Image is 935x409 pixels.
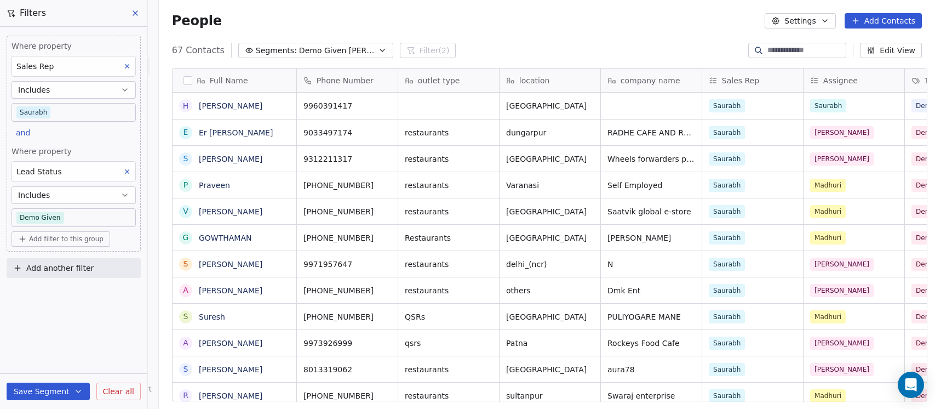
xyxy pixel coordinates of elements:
[199,365,262,374] a: [PERSON_NAME]
[810,99,846,112] span: Saurabh
[506,127,594,138] span: dungarpur
[607,206,695,217] span: Saatvik global e-store
[709,258,745,271] span: Saurabh
[506,100,594,111] span: [GEOGRAPHIC_DATA]
[810,389,846,402] span: Madhuri
[506,206,594,217] span: [GEOGRAPHIC_DATA]
[199,313,225,321] a: Suresh
[709,310,745,323] span: Saurabh
[199,181,230,190] a: Praveen
[709,152,745,166] span: Saurabh
[823,75,858,86] span: Assignee
[101,385,152,394] span: Help & Support
[303,206,391,217] span: [PHONE_NUMBER]
[405,285,492,296] span: restaurants
[810,337,874,350] span: [PERSON_NAME]
[810,152,874,166] span: [PERSON_NAME]
[506,338,594,349] span: Patna
[256,45,297,56] span: Segments:
[183,127,188,138] div: E
[506,311,594,322] span: [GEOGRAPHIC_DATA]
[702,69,803,92] div: Sales Rep
[405,390,492,401] span: restaurants
[297,69,398,92] div: Phone Number
[709,389,745,402] span: Saurabh
[607,232,695,243] span: [PERSON_NAME]
[607,311,695,322] span: PULIYOGARE MANE
[303,100,391,111] span: 9960391417
[607,127,695,138] span: RADHE CAFE AND RESTAURANT
[210,75,248,86] span: Full Name
[722,75,759,86] span: Sales Rep
[810,179,846,192] span: Madhuri
[810,310,846,323] span: Madhuri
[607,364,695,375] span: aura78
[398,69,499,92] div: outlet type
[405,311,492,322] span: QSRs
[405,206,492,217] span: restaurants
[810,284,874,297] span: [PERSON_NAME]
[765,13,835,29] button: Settings
[303,285,391,296] span: [PHONE_NUMBER]
[506,285,594,296] span: others
[183,285,188,296] div: A
[804,69,904,92] div: Assignee
[183,363,188,375] div: S
[709,99,745,112] span: Saurabh
[506,259,594,270] span: delhi_(ncr)
[709,205,745,218] span: Saurabh
[303,259,391,270] span: 9971957647
[183,206,188,217] div: v
[183,390,188,401] div: R
[173,93,297,402] div: grid
[709,363,745,376] span: Saurabh
[607,338,695,349] span: Rockeys Food Cafe
[709,126,745,139] span: Saurabh
[199,101,262,110] a: [PERSON_NAME]
[500,69,600,92] div: location
[405,180,492,191] span: restaurants
[607,390,695,401] span: Swaraj enterprise
[183,100,189,112] div: H
[405,338,492,349] span: qsrs
[303,338,391,349] span: 9973926999
[845,13,922,29] button: Add Contacts
[199,286,262,295] a: [PERSON_NAME]
[173,69,296,92] div: Full Name
[810,258,874,271] span: [PERSON_NAME]
[607,259,695,270] span: N
[810,363,874,376] span: [PERSON_NAME]
[183,258,188,270] div: S
[303,311,391,322] span: [PHONE_NUMBER]
[183,311,188,322] div: S
[182,232,188,243] div: G
[303,180,391,191] span: [PHONE_NUMBER]
[810,126,874,139] span: [PERSON_NAME]
[199,391,262,400] a: [PERSON_NAME]
[860,43,922,58] button: Edit View
[506,232,594,243] span: [GEOGRAPHIC_DATA]
[90,385,152,394] a: Help & Support
[183,153,188,164] div: S
[183,337,188,349] div: A
[400,43,456,58] button: Filter(2)
[405,232,492,243] span: Restaurants
[506,364,594,375] span: [GEOGRAPHIC_DATA]
[199,234,252,242] a: GOWTHAMAN
[317,75,374,86] span: Phone Number
[506,154,594,164] span: [GEOGRAPHIC_DATA]
[709,337,745,350] span: Saurabh
[709,284,745,297] span: Saurabh
[621,75,680,86] span: company name
[506,180,594,191] span: Varanasi
[601,69,702,92] div: company name
[607,285,695,296] span: Dmk Ent
[199,339,262,348] a: [PERSON_NAME]
[405,259,492,270] span: restaurants
[303,154,391,164] span: 9312211317
[709,179,745,192] span: Saurabh
[418,75,460,86] span: outlet type
[405,364,492,375] span: restaurants
[607,180,695,191] span: Self Employed
[183,179,188,191] div: P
